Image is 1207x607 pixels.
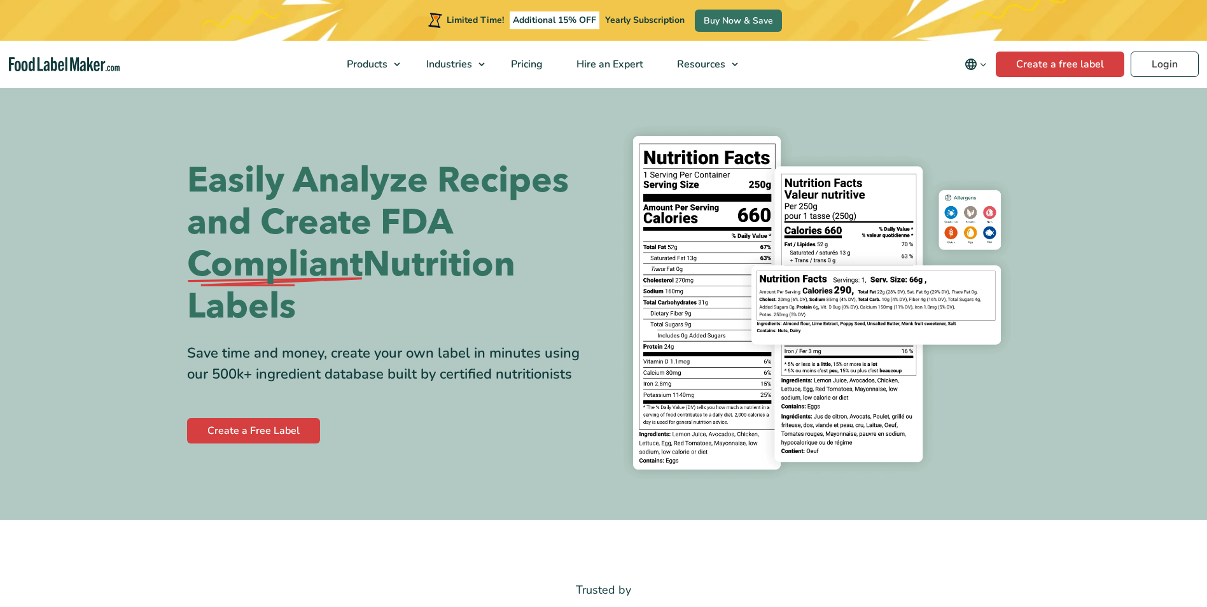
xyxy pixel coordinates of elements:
[494,41,557,88] a: Pricing
[9,57,120,72] a: Food Label Maker homepage
[187,160,594,328] h1: Easily Analyze Recipes and Create FDA Nutrition Labels
[343,57,389,71] span: Products
[330,41,407,88] a: Products
[507,57,544,71] span: Pricing
[447,14,504,26] span: Limited Time!
[187,418,320,443] a: Create a Free Label
[1131,52,1199,77] a: Login
[660,41,744,88] a: Resources
[422,57,473,71] span: Industries
[956,52,996,77] button: Change language
[996,52,1124,77] a: Create a free label
[187,581,1021,599] p: Trusted by
[560,41,657,88] a: Hire an Expert
[510,11,599,29] span: Additional 15% OFF
[695,10,782,32] a: Buy Now & Save
[573,57,645,71] span: Hire an Expert
[605,14,685,26] span: Yearly Subscription
[187,244,363,286] span: Compliant
[187,343,594,385] div: Save time and money, create your own label in minutes using our 500k+ ingredient database built b...
[673,57,727,71] span: Resources
[410,41,491,88] a: Industries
